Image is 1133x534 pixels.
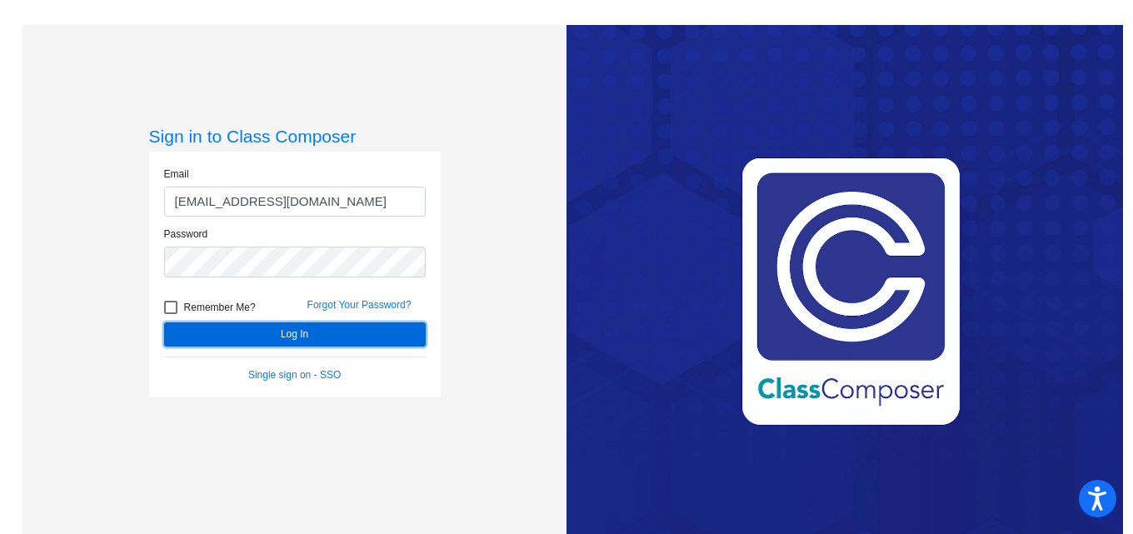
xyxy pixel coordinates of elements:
label: Email [164,167,189,182]
button: Log In [164,322,426,347]
label: Password [164,227,208,242]
h3: Sign in to Class Composer [149,126,441,147]
a: Single sign on - SSO [248,369,341,381]
span: Remember Me? [184,297,256,317]
a: Forgot Your Password? [307,299,412,311]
